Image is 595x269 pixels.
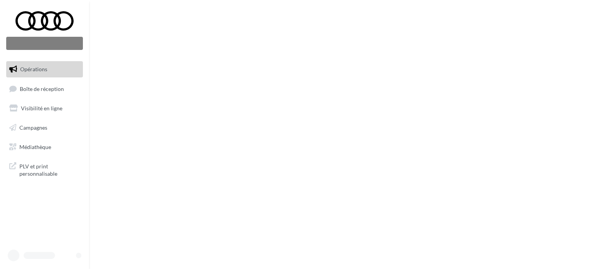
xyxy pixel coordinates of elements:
[5,120,84,136] a: Campagnes
[19,143,51,150] span: Médiathèque
[5,158,84,181] a: PLV et print personnalisable
[5,81,84,97] a: Boîte de réception
[20,66,47,72] span: Opérations
[5,100,84,117] a: Visibilité en ligne
[19,161,80,178] span: PLV et print personnalisable
[5,61,84,77] a: Opérations
[20,85,64,92] span: Boîte de réception
[19,124,47,131] span: Campagnes
[21,105,62,111] span: Visibilité en ligne
[5,139,84,155] a: Médiathèque
[6,37,83,50] div: Nouvelle campagne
